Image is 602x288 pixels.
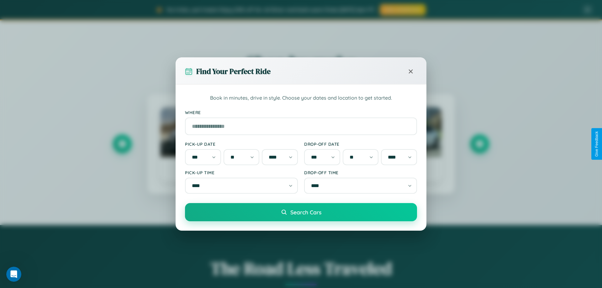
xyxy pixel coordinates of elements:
[196,66,271,76] h3: Find Your Perfect Ride
[304,141,417,147] label: Drop-off Date
[290,209,321,216] span: Search Cars
[185,110,417,115] label: Where
[185,203,417,221] button: Search Cars
[185,141,298,147] label: Pick-up Date
[185,94,417,102] p: Book in minutes, drive in style. Choose your dates and location to get started.
[185,170,298,175] label: Pick-up Time
[304,170,417,175] label: Drop-off Time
